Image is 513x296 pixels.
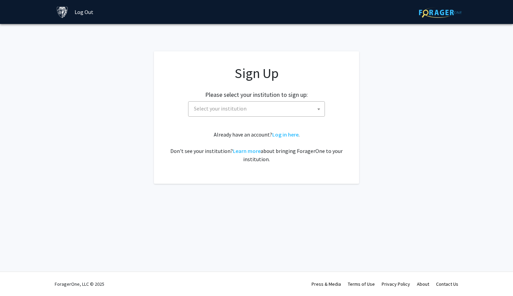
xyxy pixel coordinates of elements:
[382,281,410,287] a: Privacy Policy
[168,65,345,81] h1: Sign Up
[417,281,429,287] a: About
[419,7,462,18] img: ForagerOne Logo
[55,272,104,296] div: ForagerOne, LLC © 2025
[233,147,261,154] a: Learn more about bringing ForagerOne to your institution
[205,91,308,99] h2: Please select your institution to sign up:
[312,281,341,287] a: Press & Media
[191,102,325,116] span: Select your institution
[484,265,508,291] iframe: Chat
[194,105,247,112] span: Select your institution
[348,281,375,287] a: Terms of Use
[56,6,68,18] img: Johns Hopkins University Logo
[168,130,345,163] div: Already have an account? . Don't see your institution? about bringing ForagerOne to your institut...
[436,281,458,287] a: Contact Us
[188,101,325,117] span: Select your institution
[272,131,299,138] a: Log in here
